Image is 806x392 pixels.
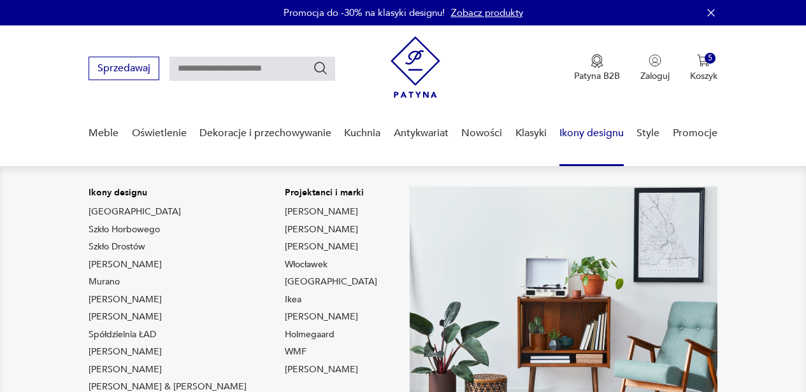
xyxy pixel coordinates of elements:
a: Ikona medaluPatyna B2B [574,54,620,82]
a: Holmegaard [285,328,335,341]
a: [PERSON_NAME] [285,223,358,236]
a: [PERSON_NAME] [285,206,358,218]
p: Zaloguj [640,70,670,82]
a: Klasyki [515,109,547,158]
a: Meble [89,109,119,158]
a: Ikea [285,293,301,306]
a: [PERSON_NAME] [89,293,162,306]
button: Sprzedawaj [89,57,159,80]
a: Style [637,109,659,158]
p: Patyna B2B [574,70,620,82]
a: [PERSON_NAME] [285,311,358,323]
a: Szkło Horbowego [89,223,160,236]
a: Kuchnia [344,109,380,158]
a: [PERSON_NAME] [89,258,162,271]
img: Ikona medalu [591,54,603,68]
a: [PERSON_NAME] [89,311,162,323]
p: Ikony designu [89,186,247,199]
a: [PERSON_NAME] [89,346,162,358]
img: Patyna - sklep z meblami i dekoracjami vintage [391,36,440,98]
p: Koszyk [690,70,717,82]
a: [PERSON_NAME] [285,363,358,376]
button: Szukaj [313,60,328,76]
a: Dekoracje i przechowywanie [199,109,331,158]
img: Ikona koszyka [697,54,710,67]
button: 5Koszyk [690,54,717,82]
a: Włocławek [285,258,327,271]
button: Zaloguj [640,54,670,82]
a: WMF [285,346,306,358]
a: Ikony designu [559,109,624,158]
a: Szkło Drostów [89,241,145,253]
a: [PERSON_NAME] [89,363,162,376]
a: Nowości [461,109,502,158]
a: Promocje [673,109,717,158]
a: Oświetlenie [132,109,187,158]
button: Patyna B2B [574,54,620,82]
a: Sprzedawaj [89,65,159,74]
a: Murano [89,276,120,288]
p: Promocja do -30% na klasyki designu! [284,6,445,19]
a: Antykwariat [394,109,449,158]
a: [GEOGRAPHIC_DATA] [89,206,181,218]
a: [PERSON_NAME] [285,241,358,253]
img: Ikonka użytkownika [649,54,661,67]
div: 5 [705,53,716,64]
a: [GEOGRAPHIC_DATA] [285,276,377,288]
p: Projektanci i marki [285,186,377,199]
a: Zobacz produkty [451,6,523,19]
a: Spółdzielnia ŁAD [89,328,156,341]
